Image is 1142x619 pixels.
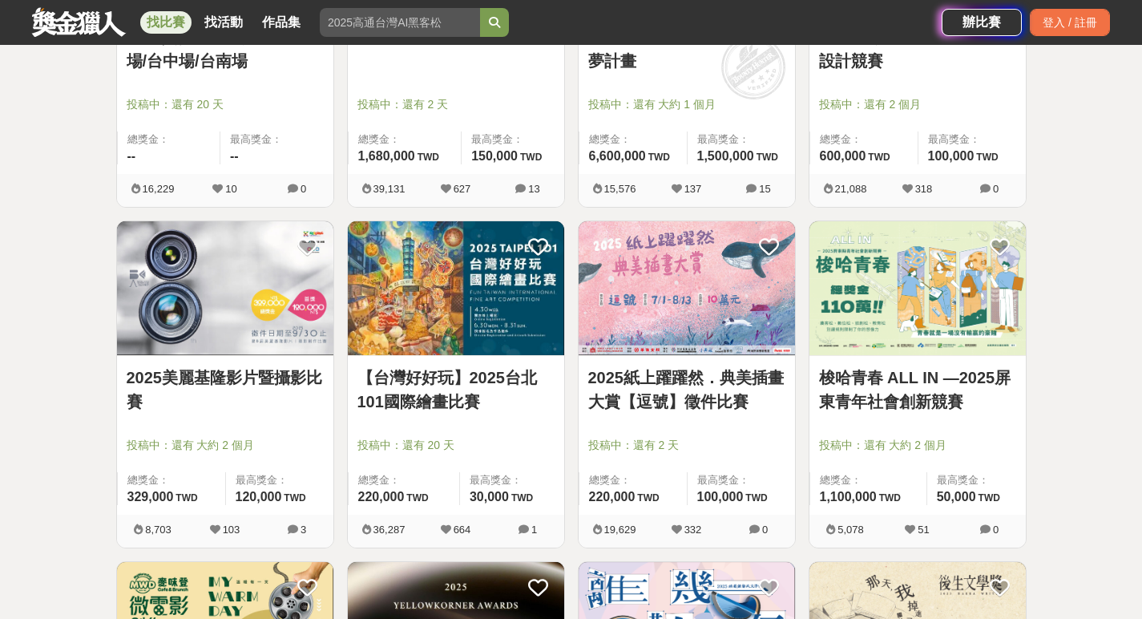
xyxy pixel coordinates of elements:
span: -- [127,149,136,163]
a: 2025 玩具及生活用品創意設計競賽 [819,25,1016,73]
span: 投稿中：還有 大約 1 個月 [588,96,785,113]
span: 120,000 [236,490,282,504]
span: 投稿中：還有 20 天 [127,96,324,113]
span: 627 [454,183,471,195]
span: TWD [176,492,197,504]
span: 329,000 [127,490,174,504]
span: 投稿中：還有 大約 2 個月 [819,437,1016,454]
span: 332 [684,524,702,536]
span: 3 [301,524,306,536]
span: 137 [684,183,702,195]
img: Cover Image [117,221,333,355]
a: 作品集 [256,11,307,34]
span: 50,000 [937,490,976,504]
span: 最高獎金： [937,472,1016,488]
span: TWD [648,152,670,163]
span: TWD [976,152,998,163]
span: 100,000 [928,149,975,163]
a: 2025美麗基隆影片暨攝影比賽 [127,366,324,414]
span: 220,000 [589,490,636,504]
span: TWD [284,492,305,504]
span: TWD [745,492,767,504]
span: TWD [511,492,533,504]
div: 登入 / 註冊 [1030,9,1110,36]
span: TWD [757,152,778,163]
span: 15,576 [604,183,636,195]
span: TWD [418,152,439,163]
span: 總獎金： [127,472,216,488]
span: TWD [879,492,901,504]
span: 664 [454,524,471,536]
a: Cover Image [117,221,333,356]
a: 2025紙上躍躍然．典美插畫大賞【逗號】徵件比賽 [588,366,785,414]
span: 51 [918,524,929,536]
a: Cover Image [809,221,1026,356]
a: 辦比賽 [942,9,1022,36]
span: 6,600,000 [589,149,646,163]
span: 總獎金： [589,472,677,488]
a: 找比賽 [140,11,192,34]
span: 100,000 [697,490,744,504]
span: 39,131 [373,183,406,195]
img: Cover Image [579,221,795,355]
span: 10 [225,183,236,195]
span: 600,000 [820,149,866,163]
span: 最高獎金： [230,131,324,148]
span: TWD [406,492,428,504]
span: 0 [762,524,768,536]
span: 總獎金： [820,472,917,488]
span: 103 [223,524,240,536]
span: 150,000 [471,149,518,163]
span: 0 [993,183,999,195]
span: 0 [301,183,306,195]
span: 220,000 [358,490,405,504]
span: 總獎金： [589,131,677,148]
span: TWD [979,492,1000,504]
span: 最高獎金： [470,472,555,488]
span: 最高獎金： [697,472,785,488]
span: 19,629 [604,524,636,536]
span: 總獎金： [358,131,452,148]
a: 2025貪婪之島獵人路跑新北場/台中場/台南場 [127,25,324,73]
span: 總獎金： [820,131,908,148]
span: TWD [520,152,542,163]
span: 投稿中：還有 20 天 [357,437,555,454]
a: 2025「小夢想．大志氣」追夢計畫 [588,25,785,73]
span: 13 [528,183,539,195]
a: Cover Image [579,221,795,356]
span: 總獎金： [358,472,450,488]
span: 投稿中：還有 2 天 [357,96,555,113]
span: TWD [868,152,890,163]
a: 找活動 [198,11,249,34]
span: 30,000 [470,490,509,504]
a: 【台灣好好玩】2025台北101國際繪畫比賽 [357,366,555,414]
span: 最高獎金： [928,131,1016,148]
span: 投稿中：還有 2 天 [588,437,785,454]
span: 1,500,000 [697,149,754,163]
span: TWD [637,492,659,504]
span: 15 [759,183,770,195]
img: Cover Image [809,221,1026,355]
span: 最高獎金： [697,131,785,148]
img: Cover Image [348,221,564,355]
span: 1 [531,524,537,536]
span: 最高獎金： [236,472,324,488]
a: 梭哈青春 ALL IN —2025屏東青年社會創新競賽 [819,366,1016,414]
span: 21,088 [835,183,867,195]
span: 1,100,000 [820,490,877,504]
span: 投稿中：還有 大約 2 個月 [127,437,324,454]
span: 總獎金： [127,131,211,148]
span: 5,078 [837,524,864,536]
span: 1,680,000 [358,149,415,163]
span: 0 [993,524,999,536]
span: 最高獎金： [471,131,554,148]
input: 2025高通台灣AI黑客松 [320,8,480,37]
span: 36,287 [373,524,406,536]
a: Cover Image [348,221,564,356]
span: 投稿中：還有 2 個月 [819,96,1016,113]
span: 16,229 [143,183,175,195]
span: -- [230,149,239,163]
span: 8,703 [145,524,172,536]
span: 318 [915,183,933,195]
